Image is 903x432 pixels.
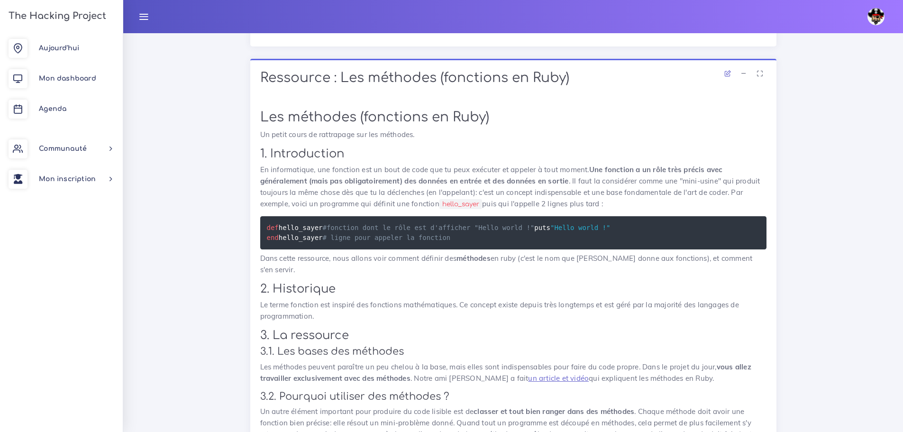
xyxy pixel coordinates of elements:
span: Mon inscription [39,175,96,183]
code: hello_sayer puts hello_sayer [267,222,611,243]
p: Un petit cours de rattrapage sur les méthodes. [260,129,766,140]
strong: méthodes [456,254,491,263]
h2: 2. Historique [260,282,766,296]
code: hello_sayer [439,199,482,209]
h1: Ressource : Les méthodes (fonctions en Ruby) [260,70,766,86]
h3: 3.1. Les bases des méthodes [260,346,766,358]
span: Communauté [39,145,87,152]
p: Dans cette ressource, nous allons voir comment définir des en ruby (c'est le nom que [PERSON_NAME... [260,253,766,276]
span: # ligne pour appeler la fonction [323,234,451,241]
h2: 3. La ressource [260,329,766,342]
h3: The Hacking Project [6,11,106,21]
p: En informatique, une fonction est un bout de code que tu peux exécuter et appeler à tout moment. ... [260,164,766,210]
img: avatar [867,8,885,25]
strong: vous allez travailler exclusivement avec des méthodes [260,362,751,383]
strong: Une fonction a un rôle très précis avec généralement (mais pas obligatoirement) des données en en... [260,165,723,185]
p: Le terme fonction est inspiré des fonctions mathématiques. Ce concept existe depuis très longtemp... [260,299,766,322]
span: Aujourd'hui [39,45,79,52]
a: un article et vidéo [528,374,589,383]
strong: classer et tout bien ranger dans des méthodes [474,407,634,416]
span: "Hello world !" [550,224,610,231]
span: Mon dashboard [39,75,96,82]
h1: Les méthodes (fonctions en Ruby) [260,110,766,126]
span: Agenda [39,105,66,112]
span: def [267,224,279,231]
h3: 3.2. Pourquoi utiliser des méthodes ? [260,391,766,403]
span: end [267,234,279,241]
span: #fonction dont le rôle est d'afficher "Hello world !" [323,224,535,231]
p: Les méthodes peuvent paraître un peu chelou à la base, mais elles sont indispensables pour faire ... [260,361,766,384]
h2: 1. Introduction [260,147,766,161]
